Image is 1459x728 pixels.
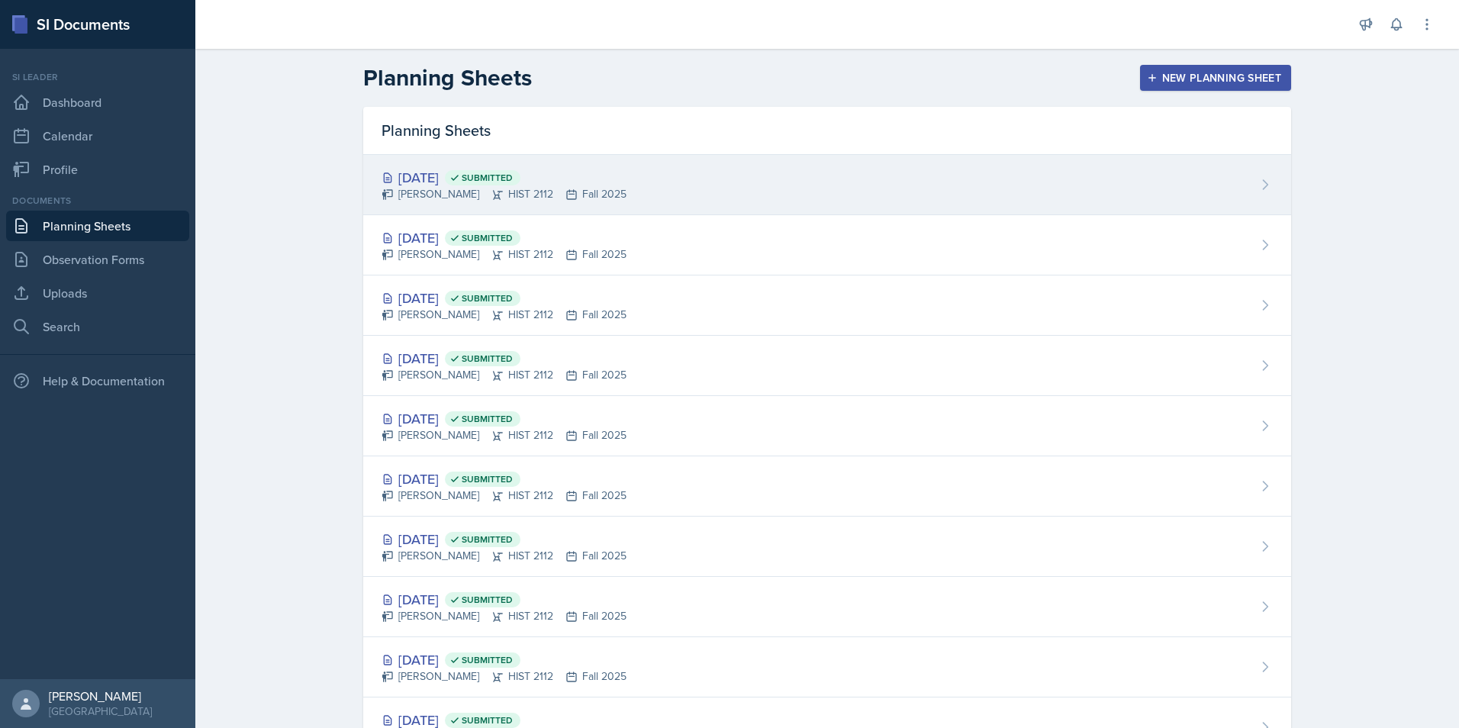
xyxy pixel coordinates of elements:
a: [DATE] Submitted [PERSON_NAME]HIST 2112Fall 2025 [363,215,1291,275]
div: New Planning Sheet [1150,72,1281,84]
div: [PERSON_NAME] HIST 2112 Fall 2025 [382,246,626,263]
div: [DATE] [382,469,626,489]
div: [PERSON_NAME] HIST 2112 Fall 2025 [382,668,626,685]
a: Profile [6,154,189,185]
div: [PERSON_NAME] HIST 2112 Fall 2025 [382,427,626,443]
span: Submitted [462,172,513,184]
div: [DATE] [382,649,626,670]
div: [PERSON_NAME] HIST 2112 Fall 2025 [382,307,626,323]
div: [PERSON_NAME] [49,688,152,704]
h2: Planning Sheets [363,64,532,92]
a: Dashboard [6,87,189,118]
a: [DATE] Submitted [PERSON_NAME]HIST 2112Fall 2025 [363,577,1291,637]
div: [DATE] [382,589,626,610]
a: [DATE] Submitted [PERSON_NAME]HIST 2112Fall 2025 [363,637,1291,697]
div: [DATE] [382,529,626,549]
a: Calendar [6,121,189,151]
span: Submitted [462,533,513,546]
span: Submitted [462,232,513,244]
div: Planning Sheets [363,107,1291,155]
div: Si leader [6,70,189,84]
a: Uploads [6,278,189,308]
div: [GEOGRAPHIC_DATA] [49,704,152,719]
span: Submitted [462,473,513,485]
div: [PERSON_NAME] HIST 2112 Fall 2025 [382,186,626,202]
div: [DATE] [382,288,626,308]
div: [DATE] [382,227,626,248]
a: [DATE] Submitted [PERSON_NAME]HIST 2112Fall 2025 [363,396,1291,456]
a: [DATE] Submitted [PERSON_NAME]HIST 2112Fall 2025 [363,155,1291,215]
button: New Planning Sheet [1140,65,1291,91]
div: [PERSON_NAME] HIST 2112 Fall 2025 [382,548,626,564]
div: [PERSON_NAME] HIST 2112 Fall 2025 [382,367,626,383]
div: Documents [6,194,189,208]
span: Submitted [462,654,513,666]
div: [DATE] [382,348,626,369]
div: [PERSON_NAME] HIST 2112 Fall 2025 [382,608,626,624]
div: Help & Documentation [6,366,189,396]
div: [PERSON_NAME] HIST 2112 Fall 2025 [382,488,626,504]
span: Submitted [462,714,513,726]
a: Search [6,311,189,342]
a: Observation Forms [6,244,189,275]
a: [DATE] Submitted [PERSON_NAME]HIST 2112Fall 2025 [363,517,1291,577]
div: [DATE] [382,167,626,188]
a: [DATE] Submitted [PERSON_NAME]HIST 2112Fall 2025 [363,336,1291,396]
span: Submitted [462,413,513,425]
span: Submitted [462,292,513,304]
div: [DATE] [382,408,626,429]
span: Submitted [462,353,513,365]
a: [DATE] Submitted [PERSON_NAME]HIST 2112Fall 2025 [363,275,1291,336]
span: Submitted [462,594,513,606]
a: Planning Sheets [6,211,189,241]
a: [DATE] Submitted [PERSON_NAME]HIST 2112Fall 2025 [363,456,1291,517]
